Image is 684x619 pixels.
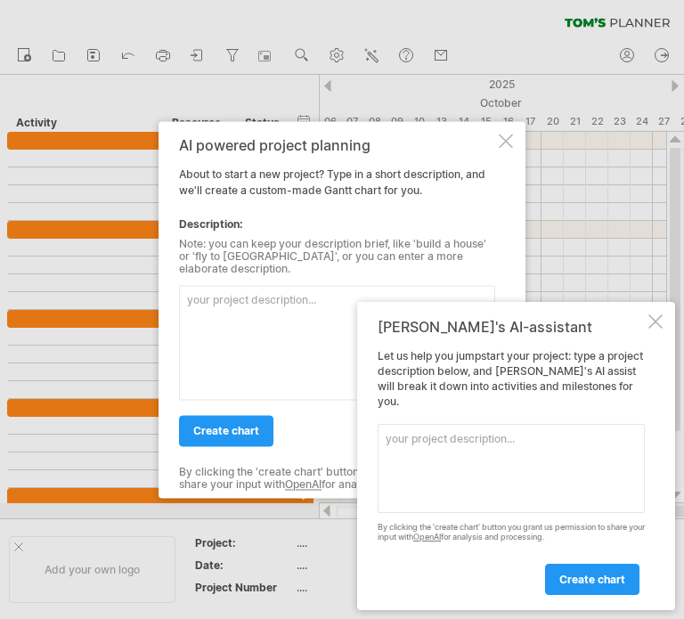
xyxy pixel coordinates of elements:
[179,137,495,153] div: AI powered project planning
[179,466,495,492] div: By clicking the 'create chart' button you grant us permission to share your input with for analys...
[179,137,495,482] div: About to start a new project? Type in a short description, and we'll create a custom-made Gantt c...
[378,349,645,594] div: Let us help you jumpstart your project: type a project description below, and [PERSON_NAME]'s AI ...
[545,564,639,595] a: create chart
[285,478,322,492] a: OpenAI
[179,415,273,446] a: create chart
[559,573,625,586] span: create chart
[179,238,495,276] div: Note: you can keep your description brief, like 'build a house' or 'fly to [GEOGRAPHIC_DATA]', or...
[413,532,441,542] a: OpenAI
[193,424,259,437] span: create chart
[179,216,495,232] div: Description:
[378,523,645,542] div: By clicking the 'create chart' button you grant us permission to share your input with for analys...
[378,318,645,336] div: [PERSON_NAME]'s AI-assistant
